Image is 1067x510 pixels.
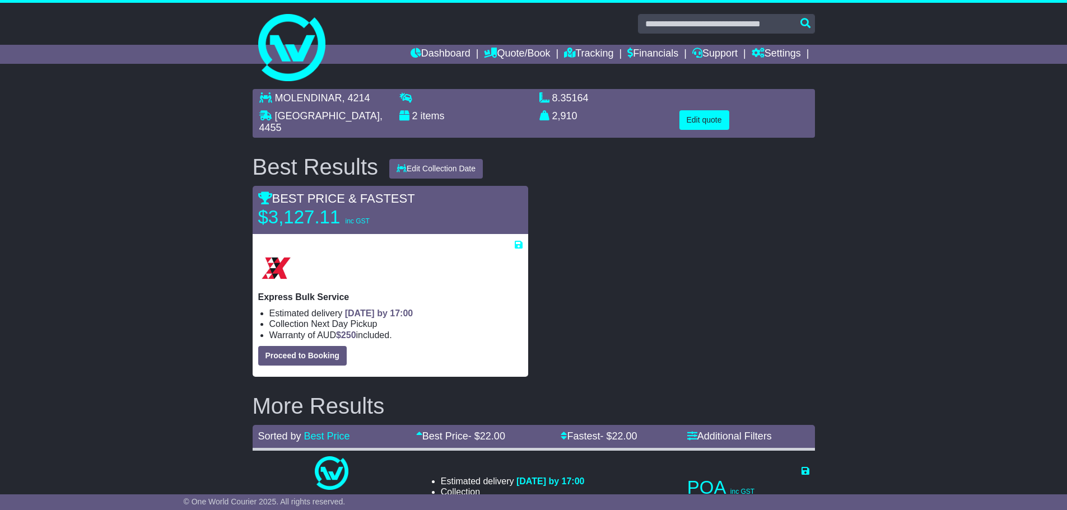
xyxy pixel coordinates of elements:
a: Settings [752,45,801,64]
a: Additional Filters [687,431,772,442]
span: 22.00 [612,431,637,442]
span: , 4214 [342,92,370,104]
span: MOLENDINAR [275,92,342,104]
span: 2,910 [552,110,577,121]
p: $3,127.11 [258,206,398,228]
span: inc GST [345,217,369,225]
span: 8.35164 [552,92,589,104]
span: [GEOGRAPHIC_DATA] [275,110,380,121]
button: Proceed to Booking [258,346,347,366]
button: Edit Collection Date [389,159,483,179]
li: Collection [441,486,585,497]
span: 250 [341,330,356,340]
span: items [421,110,445,121]
span: inc GST [730,488,754,495]
a: Fastest- $22.00 [561,431,637,442]
span: Next Day Pickup [311,319,377,329]
p: Express Bulk Service [258,292,523,302]
span: [DATE] by 17:00 [345,308,413,318]
span: [DATE] by 17:00 [516,476,585,486]
span: $ [336,330,356,340]
a: Financials [627,45,678,64]
li: Warranty of AUD included. [269,330,523,340]
a: Support [692,45,738,64]
img: Border Express: Express Bulk Service [258,250,294,286]
div: Best Results [247,155,384,179]
span: 22.00 [480,431,505,442]
a: Dashboard [411,45,470,64]
li: Estimated delivery [269,308,523,319]
span: - $ [468,431,505,442]
a: Tracking [564,45,613,64]
span: BEST PRICE & FASTEST [258,191,415,205]
p: POA [687,476,809,499]
img: One World Courier: Same Day Nationwide(quotes take 0.5-1 hour) [315,456,348,490]
span: © One World Courier 2025. All rights reserved. [184,497,346,506]
button: Edit quote [679,110,729,130]
li: Collection [269,319,523,329]
a: Best Price [304,431,350,442]
a: Quote/Book [484,45,550,64]
span: , 4455 [259,110,383,134]
a: Best Price- $22.00 [416,431,505,442]
span: 2 [412,110,418,121]
h2: More Results [253,394,815,418]
span: - $ [600,431,637,442]
span: Sorted by [258,431,301,442]
li: Estimated delivery [441,476,585,486]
